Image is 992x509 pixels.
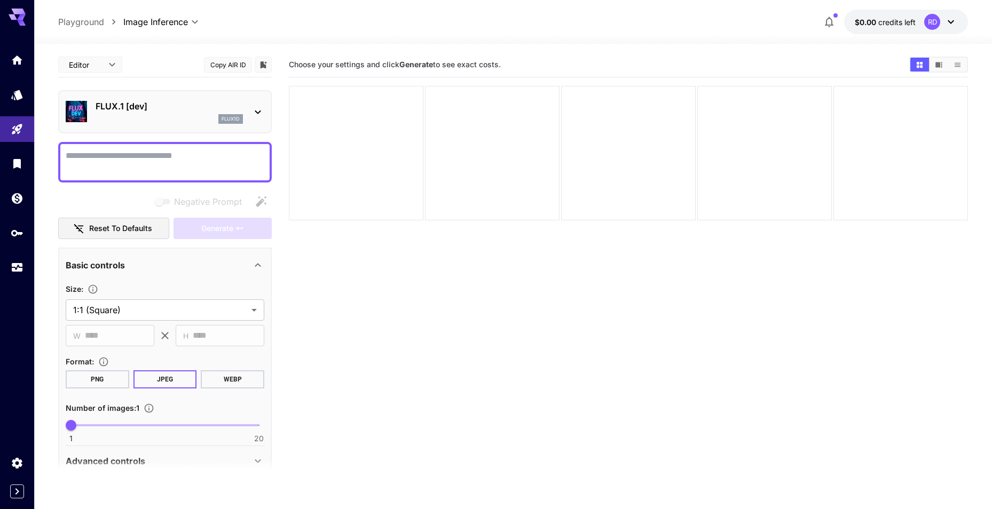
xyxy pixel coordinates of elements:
span: 20 [254,433,264,444]
span: 1:1 (Square) [73,304,247,316]
p: Basic controls [66,259,125,272]
p: Advanced controls [66,455,145,467]
p: FLUX.1 [dev] [96,100,243,113]
button: Show media in grid view [910,58,929,71]
div: $0.00 [855,17,916,28]
nav: breadcrumb [58,15,123,28]
span: Number of images : 1 [66,403,139,412]
button: Add to library [258,58,268,71]
div: Settings [11,456,23,470]
div: Playground [11,123,23,136]
span: credits left [878,18,916,27]
span: H [183,330,188,342]
p: flux1d [222,115,240,123]
div: RD [924,14,940,30]
div: Advanced controls [66,448,264,474]
button: $0.00RD [844,10,968,34]
button: WEBP [201,370,264,388]
button: Show media in list view [948,58,967,71]
span: Editor [69,59,102,70]
button: Show media in video view [930,58,948,71]
button: Expand sidebar [10,484,24,498]
button: Adjust the dimensions of the generated image by specifying its width and height in pixels, or sel... [83,284,103,295]
div: Wallet [11,192,23,205]
div: Models [11,88,23,101]
button: PNG [66,370,129,388]
b: Generate [399,60,433,69]
span: $0.00 [855,18,878,27]
span: Negative Prompt [174,195,242,208]
span: 1 [69,433,73,444]
span: Format : [66,357,94,366]
button: Choose the file format for the output image. [94,356,113,367]
a: Playground [58,15,104,28]
button: Copy AIR ID [204,57,252,73]
div: Basic controls [66,252,264,278]
div: API Keys [11,226,23,240]
span: W [73,330,81,342]
button: JPEG [133,370,197,388]
button: Specify how many images to generate in a single request. Each image generation will be charged se... [139,403,159,413]
span: Negative prompts are not compatible with the selected model. [153,195,250,208]
div: Show media in grid viewShow media in video viewShow media in list view [909,57,968,73]
span: Size : [66,284,83,293]
div: FLUX.1 [dev]flux1d [66,96,264,128]
div: Usage [11,261,23,274]
div: Library [11,157,23,170]
span: Choose your settings and click to see exact costs. [289,60,501,69]
button: Reset to defaults [58,218,169,240]
span: Image Inference [123,15,188,28]
div: Home [11,53,23,67]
